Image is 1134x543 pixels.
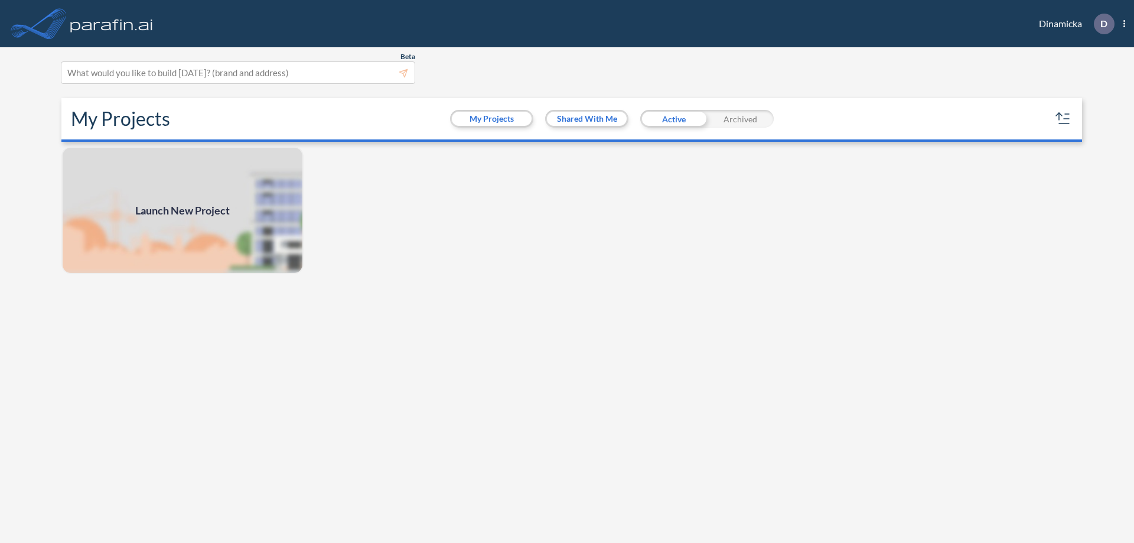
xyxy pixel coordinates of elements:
[1054,109,1073,128] button: sort
[68,12,155,35] img: logo
[135,203,230,219] span: Launch New Project
[1021,14,1125,34] div: Dinamicka
[71,108,170,130] h2: My Projects
[707,110,774,128] div: Archived
[61,147,304,274] img: add
[640,110,707,128] div: Active
[452,112,532,126] button: My Projects
[547,112,627,126] button: Shared With Me
[400,52,415,61] span: Beta
[61,147,304,274] a: Launch New Project
[1100,18,1107,29] p: D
